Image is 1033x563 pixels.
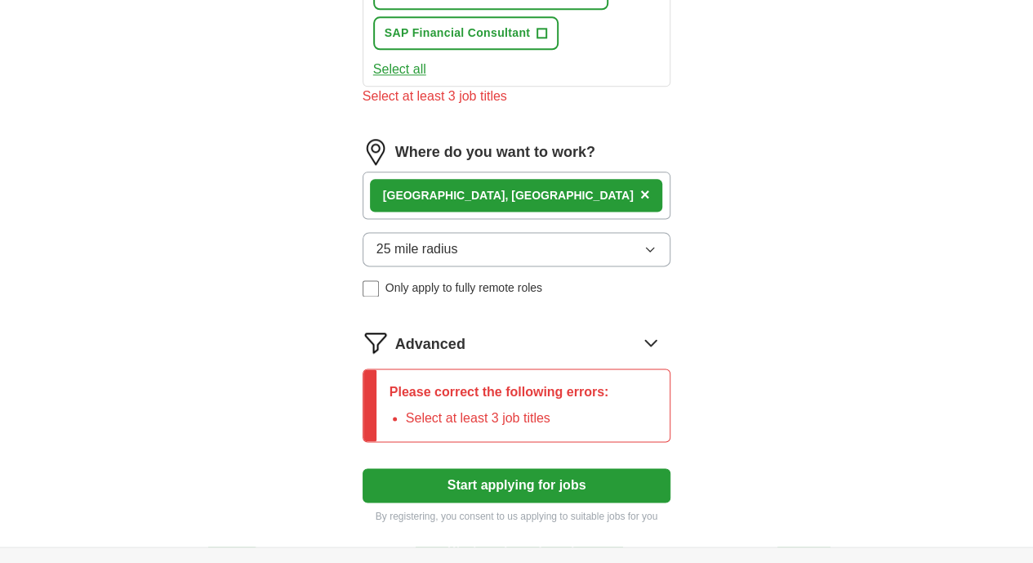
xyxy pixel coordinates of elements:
[383,187,634,204] div: , [GEOGRAPHIC_DATA]
[395,333,465,355] span: Advanced
[363,468,671,503] button: Start applying for jobs
[363,280,379,297] input: Only apply to fully remote roles
[373,60,426,79] button: Select all
[640,183,650,208] button: ×
[395,141,595,163] label: Where do you want to work?
[390,382,609,402] p: Please correct the following errors:
[385,279,542,297] span: Only apply to fully remote roles
[383,189,505,202] strong: [GEOGRAPHIC_DATA]
[385,25,531,42] span: SAP Financial Consultant
[373,16,559,50] button: SAP Financial Consultant
[406,409,609,428] li: Select at least 3 job titles
[363,329,389,355] img: filter
[363,139,389,165] img: location.png
[376,239,458,259] span: 25 mile radius
[363,509,671,524] p: By registering, you consent to us applying to suitable jobs for you
[640,185,650,203] span: ×
[363,87,671,106] div: Select at least 3 job titles
[363,232,671,266] button: 25 mile radius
